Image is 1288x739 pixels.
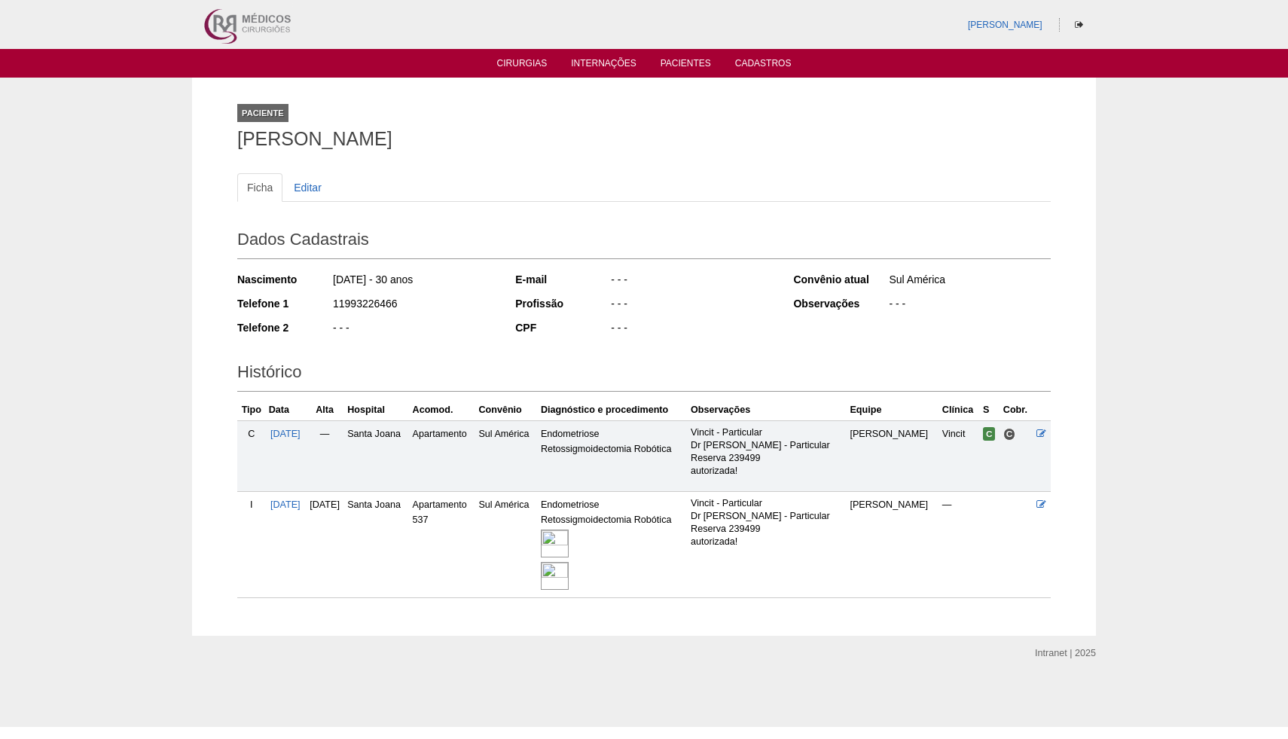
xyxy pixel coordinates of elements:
div: E-mail [515,272,609,287]
div: Profissão [515,296,609,311]
td: Vincit [939,420,980,491]
th: Convênio [475,399,537,421]
td: — [305,420,344,491]
div: Intranet | 2025 [1035,646,1096,661]
td: — [939,492,980,598]
a: [DATE] [270,429,301,439]
div: Telefone 2 [237,320,331,335]
p: Vincit - Particular Dr [PERSON_NAME] - Particular Reserva 239499 autorizada! [691,497,844,548]
th: Alta [305,399,344,421]
div: Convênio atual [793,272,887,287]
span: Confirmada [983,427,996,441]
th: Tipo [237,399,266,421]
div: [DATE] - 30 anos [331,272,495,291]
th: Observações [688,399,847,421]
div: - - - [887,296,1051,315]
a: Cadastros [735,58,792,73]
a: Cirurgias [497,58,548,73]
td: [PERSON_NAME] [847,492,939,598]
th: Hospital [344,399,409,421]
div: CPF [515,320,609,335]
th: Data [266,399,305,421]
td: [PERSON_NAME] [847,420,939,491]
th: S [980,399,1000,421]
td: Endometriose Retossigmoidectomia Robótica [538,492,688,598]
div: C [240,426,263,441]
div: Sul América [887,272,1051,291]
h1: [PERSON_NAME] [237,130,1051,148]
th: Diagnóstico e procedimento [538,399,688,421]
p: Vincit - Particular Dr [PERSON_NAME] - Particular Reserva 239499 autorizada! [691,426,844,478]
td: Endometriose Retossigmoidectomia Robótica [538,420,688,491]
div: - - - [609,320,773,339]
th: Clínica [939,399,980,421]
td: Santa Joana [344,420,409,491]
div: - - - [609,296,773,315]
td: Santa Joana [344,492,409,598]
a: Internações [571,58,636,73]
th: Equipe [847,399,939,421]
div: - - - [331,320,495,339]
h2: Dados Cadastrais [237,224,1051,259]
th: Cobr. [1000,399,1033,421]
div: - - - [609,272,773,291]
span: Consultório [1003,428,1016,441]
div: Paciente [237,104,288,122]
div: 11993226466 [331,296,495,315]
i: Sair [1075,20,1083,29]
div: I [240,497,263,512]
a: Editar [284,173,331,202]
div: Telefone 1 [237,296,331,311]
a: Pacientes [661,58,711,73]
h2: Histórico [237,357,1051,392]
td: Sul América [475,420,537,491]
span: [DATE] [310,499,340,510]
a: Ficha [237,173,282,202]
div: Observações [793,296,887,311]
th: Acomod. [410,399,476,421]
a: [DATE] [270,499,301,510]
a: [PERSON_NAME] [968,20,1042,30]
td: Apartamento 537 [410,492,476,598]
td: Apartamento [410,420,476,491]
div: Nascimento [237,272,331,287]
td: Sul América [475,492,537,598]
